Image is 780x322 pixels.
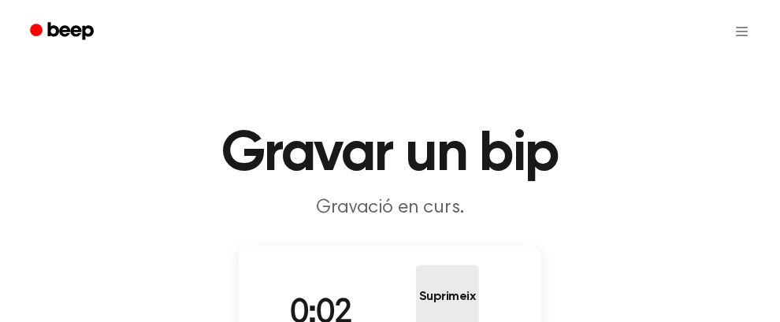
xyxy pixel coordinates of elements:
button: Obre el menú [723,13,761,50]
font: Gravar un bip [221,126,559,183]
a: Bip [19,17,108,47]
font: Gravació en curs. [316,198,463,217]
font: Suprimeix [419,291,476,303]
